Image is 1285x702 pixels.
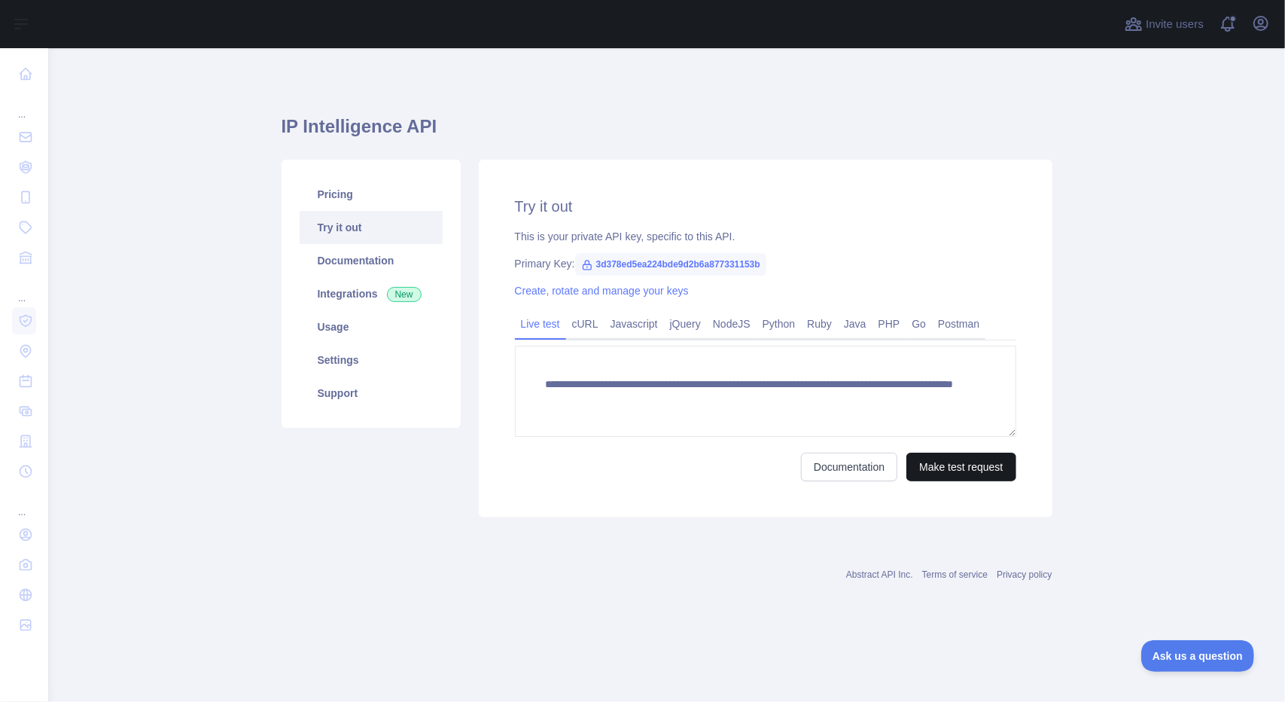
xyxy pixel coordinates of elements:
a: Integrations New [300,277,443,310]
a: Documentation [801,453,897,481]
a: Settings [300,343,443,377]
a: Live test [515,312,566,336]
a: Terms of service [922,569,988,580]
div: ... [12,90,36,121]
a: Python [757,312,802,336]
a: PHP [872,312,906,336]
a: cURL [566,312,604,336]
a: NodeJS [707,312,757,336]
a: Documentation [300,244,443,277]
a: Pricing [300,178,443,211]
a: jQuery [664,312,707,336]
a: Postman [932,312,985,336]
a: Support [300,377,443,410]
span: Invite users [1146,16,1204,33]
a: Usage [300,310,443,343]
button: Invite users [1122,12,1207,36]
a: Ruby [801,312,838,336]
a: Javascript [604,312,664,336]
div: This is your private API key, specific to this API. [515,229,1016,244]
button: Make test request [906,453,1016,481]
span: New [387,287,422,302]
a: Abstract API Inc. [846,569,913,580]
h1: IP Intelligence API [282,114,1052,151]
a: Java [838,312,872,336]
a: Privacy policy [997,569,1052,580]
div: ... [12,274,36,304]
iframe: Toggle Customer Support [1141,640,1255,672]
div: Primary Key: [515,256,1016,271]
a: Create, rotate and manage your keys [515,285,689,297]
h2: Try it out [515,196,1016,217]
a: Go [906,312,932,336]
div: ... [12,488,36,518]
a: Try it out [300,211,443,244]
span: 3d378ed5ea224bde9d2b6a877331153b [575,253,766,276]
